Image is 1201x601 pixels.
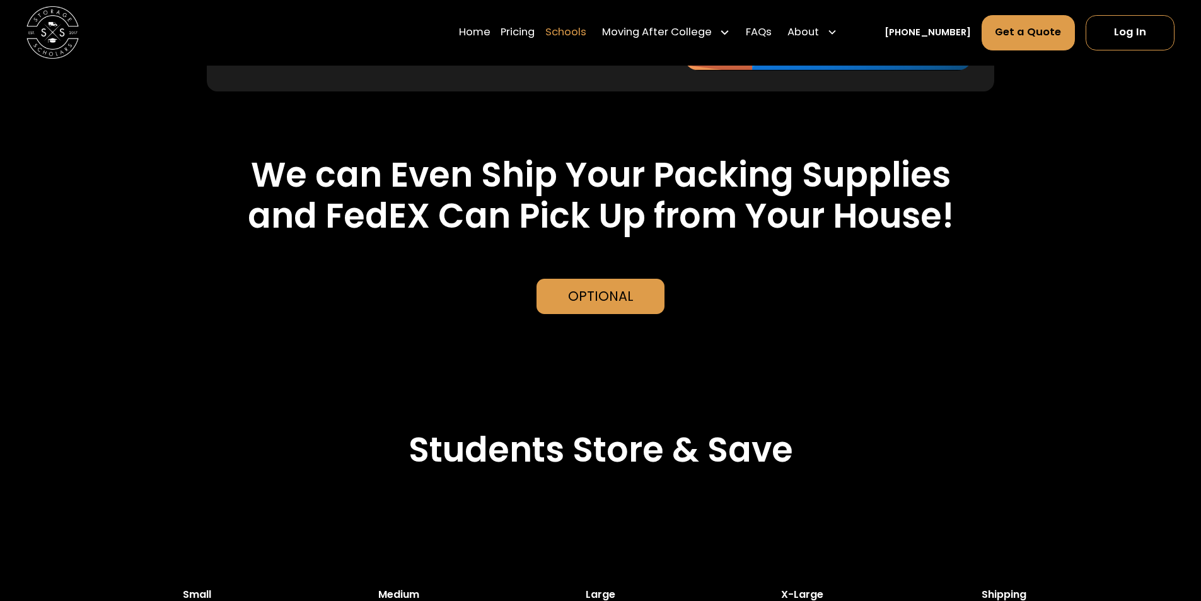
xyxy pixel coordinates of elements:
[746,15,772,51] a: FAQs
[409,429,793,470] h2: Students Store & Save
[982,15,1076,50] a: Get a Quote
[782,15,843,51] div: About
[26,6,79,59] img: Storage Scholars main logo
[597,15,736,51] div: Moving After College
[459,15,490,51] a: Home
[1086,15,1175,50] a: Log In
[568,286,634,306] div: Optional
[602,25,712,41] div: Moving After College
[787,25,819,41] div: About
[885,26,971,40] a: [PHONE_NUMBER]
[545,15,586,51] a: Schools
[181,155,1021,236] h2: We can Even Ship Your Packing Supplies and FedEX Can Pick Up from Your House!
[501,15,535,51] a: Pricing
